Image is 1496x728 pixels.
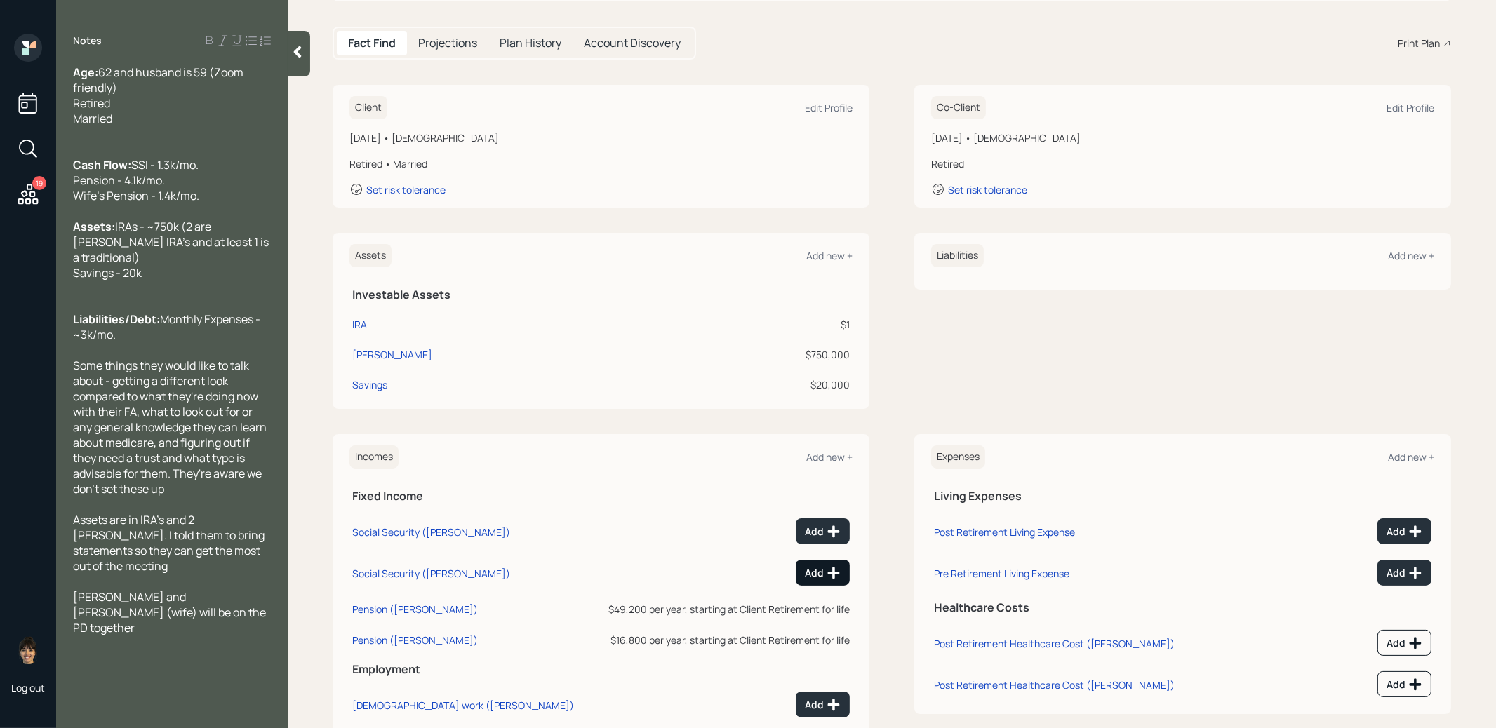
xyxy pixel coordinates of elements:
h5: Projections [418,36,477,50]
div: $1 [670,317,850,332]
div: Social Security ([PERSON_NAME]) [352,525,510,539]
h6: Expenses [931,445,985,469]
button: Add [1377,671,1431,697]
div: Edit Profile [805,101,853,114]
button: Add [796,692,850,717]
div: Retired [931,156,1434,171]
div: Pension ([PERSON_NAME]) [352,602,478,616]
span: Some things they would like to talk about - getting a different look compared to what they're doi... [73,358,269,497]
span: Assets: [73,219,115,234]
h6: Incomes [349,445,399,469]
div: Pre Retirement Living Expense [934,567,1069,580]
div: Pension ([PERSON_NAME]) [352,633,478,647]
span: Assets are in IRA's and 2 [PERSON_NAME]. I told them to bring statements so they can get the most... [73,512,267,574]
h5: Fixed Income [352,490,850,503]
div: Add new + [1388,450,1434,464]
div: [DATE] • [DEMOGRAPHIC_DATA] [349,130,853,145]
button: Add [796,560,850,586]
div: Add [1387,636,1422,650]
span: Age: [73,65,98,80]
span: SSI - 1.3k/mo. Pension - 4.1k/mo. Wife's Pension - 1.4k/mo. [73,157,199,203]
div: Post Retirement Healthcare Cost ([PERSON_NAME]) [934,637,1175,650]
div: $20,000 [670,377,850,392]
div: Post Retirement Living Expense [934,525,1075,539]
div: Savings [352,377,387,392]
div: $49,200 per year, starting at Client Retirement for life [594,602,850,616]
div: Social Security ([PERSON_NAME]) [352,567,510,580]
span: IRAs - ~750k (2 are [PERSON_NAME] IRA's and at least 1 is a traditional) Savings - 20k [73,219,271,281]
span: 62 and husband is 59 (Zoom friendly) Retired Married [73,65,246,126]
div: Add new + [806,450,853,464]
h6: Assets [349,244,392,267]
h5: Plan History [500,36,561,50]
button: Add [1377,630,1431,656]
div: Add [805,698,841,712]
div: [PERSON_NAME] [352,347,432,362]
div: Add [1387,525,1422,539]
div: Add new + [806,249,853,262]
h5: Account Discovery [584,36,681,50]
div: Edit Profile [1387,101,1434,114]
div: [DEMOGRAPHIC_DATA] work ([PERSON_NAME]) [352,699,574,712]
div: Print Plan [1398,36,1440,50]
div: [DATE] • [DEMOGRAPHIC_DATA] [931,130,1434,145]
button: Add [796,518,850,544]
h6: Client [349,96,387,119]
span: [PERSON_NAME] and [PERSON_NAME] (wife) will be on the PD together [73,589,268,635]
div: Add [805,566,841,580]
h5: Employment [352,663,850,676]
label: Notes [73,34,102,48]
h6: Co-Client [931,96,986,119]
div: Add [1387,566,1422,580]
h5: Investable Assets [352,288,850,302]
div: Post Retirement Healthcare Cost ([PERSON_NAME]) [934,678,1175,692]
h6: Liabilities [931,244,984,267]
div: Log out [11,681,45,694]
div: $16,800 per year, starting at Client Retirement for life [594,633,850,647]
img: treva-nostdahl-headshot.png [14,636,42,664]
div: IRA [352,317,367,332]
h5: Fact Find [348,36,396,50]
div: Set risk tolerance [948,183,1027,196]
div: Retired • Married [349,156,853,171]
h5: Healthcare Costs [934,601,1431,614]
div: Add [805,525,841,539]
button: Add [1377,518,1431,544]
div: Add [1387,678,1422,692]
span: Monthly Expenses - ~3k/mo. [73,311,262,342]
button: Add [1377,560,1431,586]
div: Add new + [1388,249,1434,262]
span: Cash Flow: [73,157,131,173]
div: $750,000 [670,347,850,362]
div: Set risk tolerance [366,183,446,196]
span: Liabilities/Debt: [73,311,160,327]
div: 19 [32,176,46,190]
h5: Living Expenses [934,490,1431,503]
